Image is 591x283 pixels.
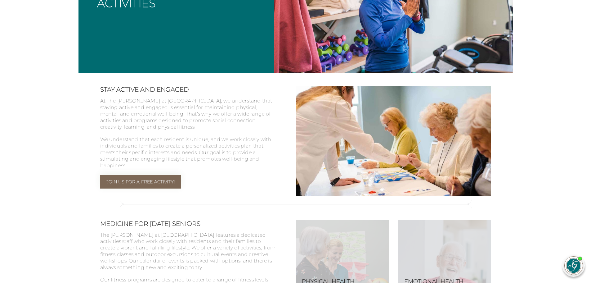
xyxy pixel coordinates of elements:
[100,136,277,175] p: We understand that each resident is unique, and we work closely with individuals and families to ...
[100,220,277,227] h2: Medicine for [DATE] seniors
[565,257,583,275] img: avatar
[468,116,585,248] iframe: iframe
[100,175,181,189] a: Join Us for a Free Activity!
[100,232,277,277] p: The [PERSON_NAME] at [GEOGRAPHIC_DATA] features a dedicated activities staff who work closely wit...
[100,86,277,93] h2: Stay Active and Engaged
[296,86,491,196] img: Senior women painting
[100,98,277,136] p: At The [PERSON_NAME] at [GEOGRAPHIC_DATA], we understand that staying active and engaged is essen...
